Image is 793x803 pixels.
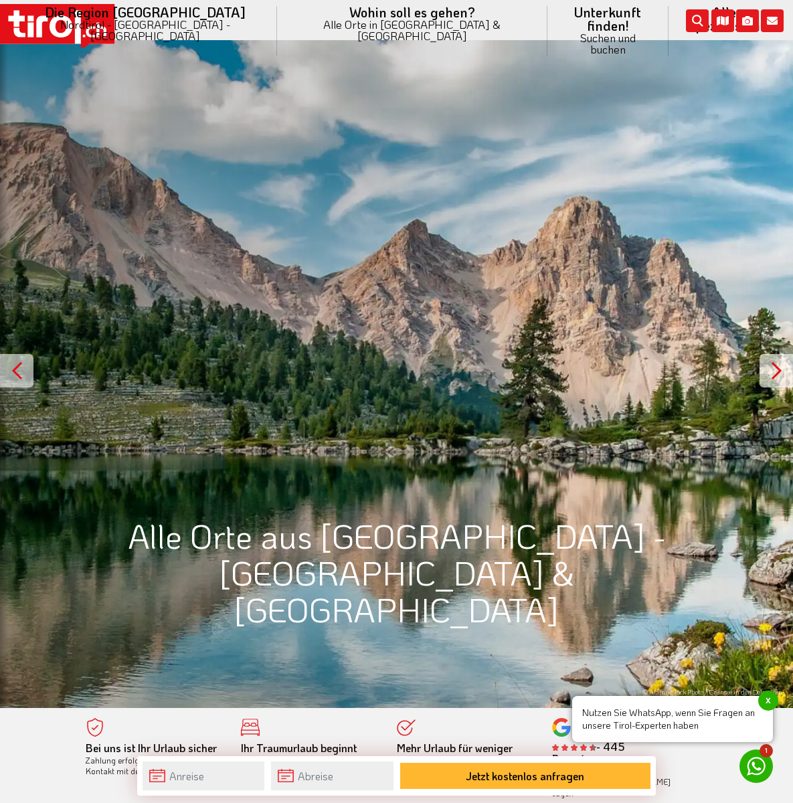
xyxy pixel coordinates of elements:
[572,696,773,742] span: Nutzen Sie WhatsApp, wenn Sie Fragen an unsere Tirol-Experten haben
[397,741,513,767] b: Mehr Urlaub für weniger Geld
[760,744,773,757] span: 1
[739,749,773,783] a: 1 Nutzen Sie WhatsApp, wenn Sie Fragen an unsere Tirol-Experten habenx
[552,739,625,766] b: - 445 Bewertungen
[400,763,651,789] button: Jetzt kostenlos anfragen
[736,9,759,32] i: Fotogalerie
[143,762,264,790] input: Anreise
[758,691,778,711] span: x
[711,9,734,32] i: Karte öffnen
[241,743,377,789] div: Von der Buchung bis zum Aufenthalt, der gesamte Ablauf ist unkompliziert
[293,19,531,41] small: Alle Orte in [GEOGRAPHIC_DATA] & [GEOGRAPHIC_DATA]
[552,718,571,737] img: google
[86,517,708,628] h1: Alle Orte aus [GEOGRAPHIC_DATA] - [GEOGRAPHIC_DATA] & [GEOGRAPHIC_DATA]
[86,743,222,777] div: Zahlung erfolgt vor Ort. Direkter Kontakt mit dem Gastgeber
[29,19,261,41] small: Nordtirol - [GEOGRAPHIC_DATA] - [GEOGRAPHIC_DATA]
[86,741,217,755] b: Bei uns ist Ihr Urlaub sicher
[241,741,357,767] b: Ihr Traumurlaub beginnt hier!
[271,762,393,790] input: Abreise
[563,32,652,55] small: Suchen und buchen
[761,9,784,32] i: Kontakt
[397,743,533,789] div: Bester Preis wird garantiert - keine Zusatzkosten - absolute Transparenz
